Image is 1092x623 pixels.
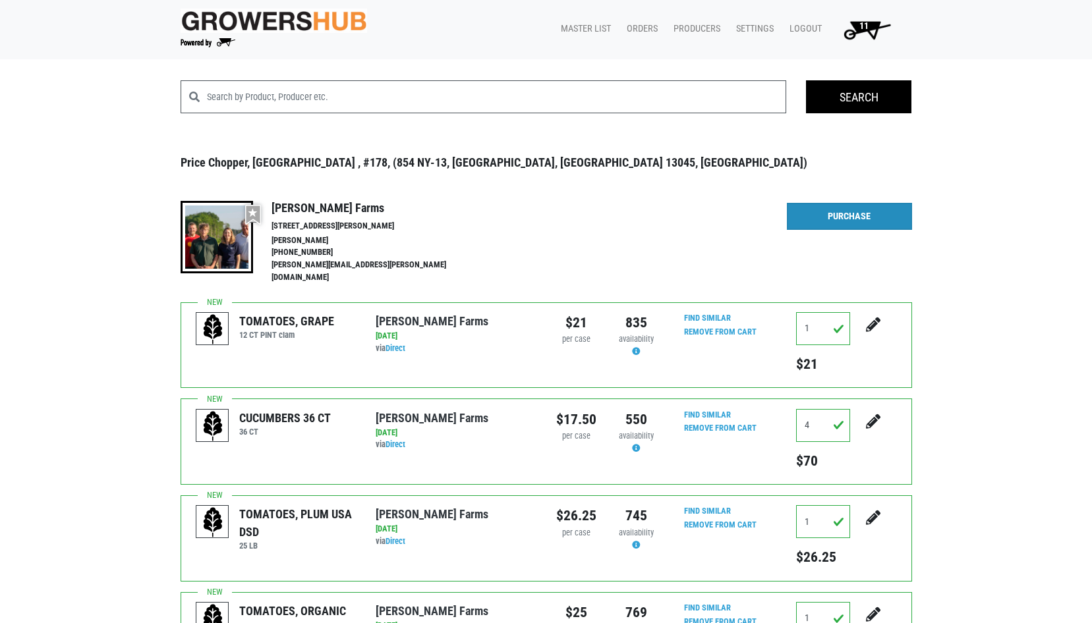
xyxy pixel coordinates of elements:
[376,507,488,521] a: [PERSON_NAME] Farms
[386,536,405,546] a: Direct
[181,155,912,170] h3: Price Chopper, [GEOGRAPHIC_DATA] , #178, (854 NY-13, [GEOGRAPHIC_DATA], [GEOGRAPHIC_DATA] 13045, ...
[386,439,405,449] a: Direct
[796,409,850,442] input: Qty
[663,16,726,41] a: Producers
[616,602,656,623] div: 769
[239,330,334,340] h6: 12 CT PINT clam
[684,603,731,612] a: Find Similar
[556,527,596,539] div: per case
[556,312,596,333] div: $21
[796,356,850,373] h5: $21
[272,259,474,284] li: [PERSON_NAME][EMAIL_ADDRESS][PERSON_NAME][DOMAIN_NAME]
[859,20,869,32] span: 11
[556,602,596,623] div: $25
[181,38,235,47] img: Powered by Big Wheelbarrow
[239,541,356,551] h6: 25 LB
[181,9,368,33] img: original-fc7597fdc6adbb9d0e2ae620e786d1a2.jpg
[181,201,253,273] img: thumbnail-8a08f3346781c529aa742b86dead986c.jpg
[376,427,536,439] div: [DATE]
[556,333,596,346] div: per case
[616,505,656,526] div: 745
[376,330,536,342] div: [DATE]
[376,342,536,355] div: via
[619,334,654,344] span: availability
[207,80,787,113] input: Search by Product, Producer etc.
[787,203,912,230] a: Purchase
[239,427,331,437] h6: 36 CT
[684,506,731,516] a: Find Similar
[616,16,663,41] a: Orders
[376,411,488,425] a: [PERSON_NAME] Farms
[376,523,536,535] div: [DATE]
[796,549,850,566] h5: $26.25
[726,16,779,41] a: Settings
[272,220,474,232] li: [STREET_ADDRESS][PERSON_NAME]
[779,16,827,41] a: Logout
[619,431,654,441] span: availability
[239,505,356,541] div: TOMATOES, PLUM USA DSD
[376,439,536,451] div: via
[838,16,896,43] img: Cart
[239,409,331,427] div: CUCUMBERS 36 CT
[827,16,902,43] a: 11
[196,506,229,539] img: placeholder-variety-43d6402dacf2d531de610a020419775a.svg
[272,234,474,247] li: [PERSON_NAME]
[676,421,764,436] input: Remove From Cart
[556,430,596,443] div: per case
[376,604,488,618] a: [PERSON_NAME] Farms
[616,312,656,333] div: 835
[196,410,229,443] img: placeholder-variety-43d6402dacf2d531de610a020419775a.svg
[806,80,911,113] input: Search
[272,201,474,215] h4: [PERSON_NAME] Farms
[684,410,731,420] a: Find Similar
[616,409,656,430] div: 550
[376,535,536,548] div: via
[796,505,850,538] input: Qty
[239,312,334,330] div: TOMATOES, GRAPE
[556,505,596,526] div: $26.25
[676,325,764,340] input: Remove From Cart
[196,313,229,346] img: placeholder-variety-43d6402dacf2d531de610a020419775a.svg
[550,16,616,41] a: Master List
[386,343,405,353] a: Direct
[796,452,850,470] h5: $70
[272,246,474,259] li: [PHONE_NUMBER]
[684,313,731,323] a: Find Similar
[676,518,764,533] input: Remove From Cart
[556,409,596,430] div: $17.50
[619,528,654,537] span: availability
[796,312,850,345] input: Qty
[376,314,488,328] a: [PERSON_NAME] Farms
